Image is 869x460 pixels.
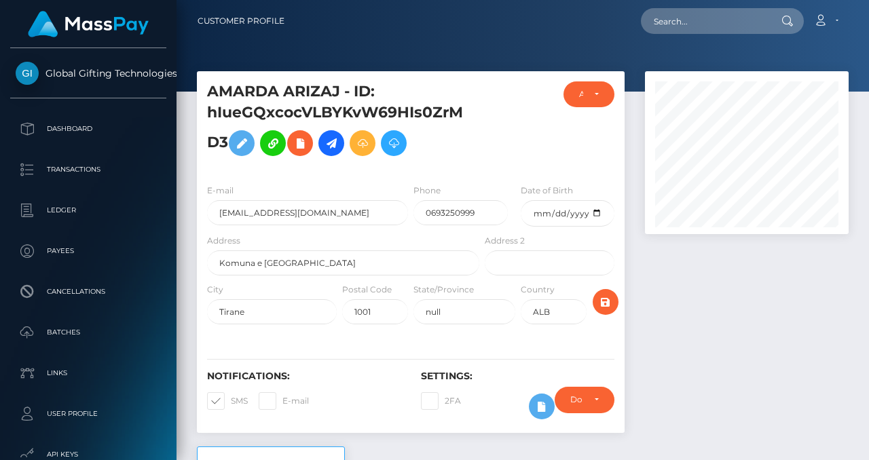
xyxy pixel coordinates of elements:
div: ACTIVE [579,89,583,100]
p: User Profile [16,404,161,424]
a: Initiate Payout [318,130,344,156]
label: Address 2 [485,235,525,247]
p: Cancellations [16,282,161,302]
a: Customer Profile [198,7,284,35]
label: SMS [207,392,248,410]
div: Do not require [570,394,583,405]
label: Country [521,284,555,296]
a: Transactions [10,153,166,187]
label: 2FA [421,392,461,410]
h5: AMARDA ARIZAJ - ID: hIueGQxcocVLBYKvW69HIs0ZrMD3 [207,81,472,163]
p: Ledger [16,200,161,221]
a: Dashboard [10,112,166,146]
a: Batches [10,315,166,349]
label: Date of Birth [521,185,573,197]
span: Global Gifting Technologies Inc [10,67,166,79]
p: Dashboard [16,119,161,139]
img: MassPay Logo [28,11,149,37]
label: Address [207,235,240,247]
img: Global Gifting Technologies Inc [16,62,39,85]
label: E-mail [259,392,309,410]
a: User Profile [10,397,166,431]
h6: Notifications: [207,370,401,382]
a: Payees [10,234,166,268]
p: Payees [16,241,161,261]
label: Phone [413,185,441,197]
a: Ledger [10,193,166,227]
label: State/Province [413,284,474,296]
label: E-mail [207,185,234,197]
a: Links [10,356,166,390]
label: Postal Code [342,284,392,296]
label: City [207,284,223,296]
input: Search... [641,8,769,34]
p: Links [16,363,161,383]
a: Cancellations [10,275,166,309]
button: Do not require [555,387,614,413]
p: Transactions [16,159,161,180]
h6: Settings: [421,370,614,382]
p: Batches [16,322,161,343]
button: ACTIVE [563,81,614,107]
